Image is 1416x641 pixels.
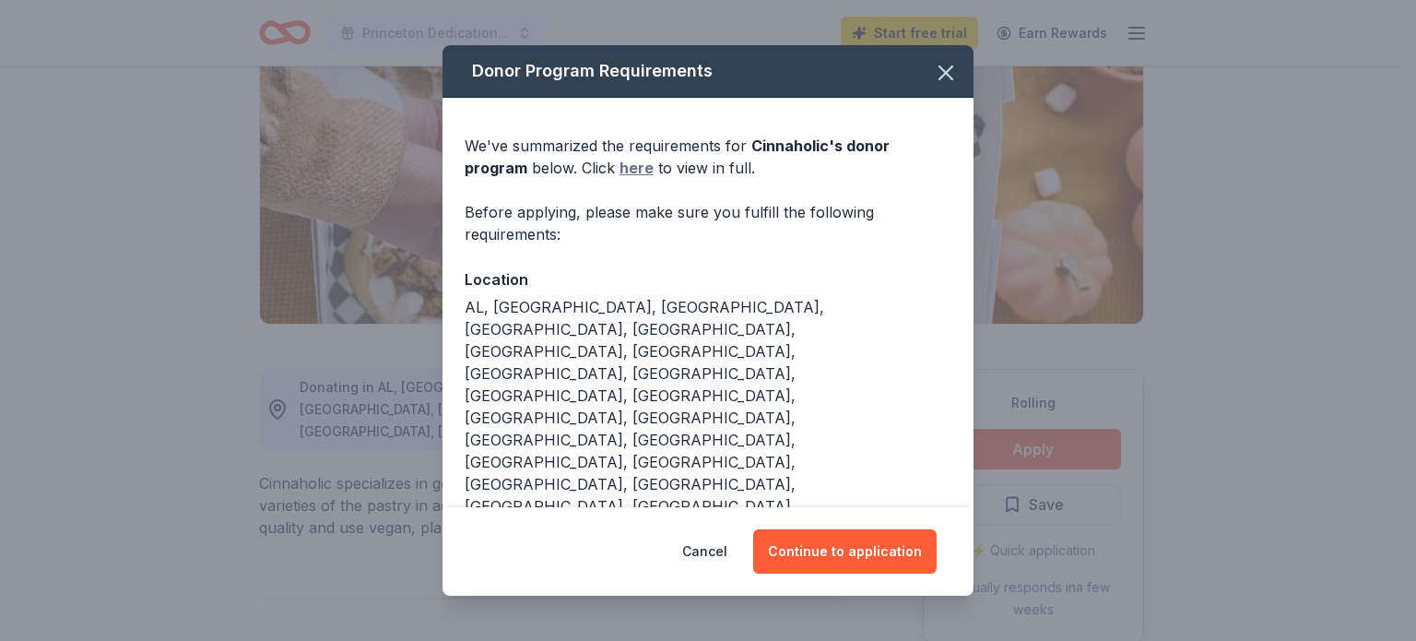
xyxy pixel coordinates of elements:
div: AL, [GEOGRAPHIC_DATA], [GEOGRAPHIC_DATA], [GEOGRAPHIC_DATA], [GEOGRAPHIC_DATA], [GEOGRAPHIC_DATA]... [465,296,951,562]
div: We've summarized the requirements for below. Click to view in full. [465,135,951,179]
div: Location [465,267,951,291]
div: Before applying, please make sure you fulfill the following requirements: [465,201,951,245]
a: here [619,157,654,179]
button: Continue to application [753,529,937,574]
div: Donor Program Requirements [442,45,973,98]
button: Cancel [682,529,727,574]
